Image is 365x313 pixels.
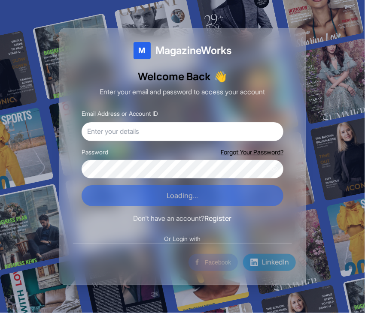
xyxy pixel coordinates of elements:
span: Or Login with [159,235,206,243]
button: Show password [271,165,278,173]
button: Loading... [82,185,283,207]
button: Forgot Your Password? [221,148,283,156]
span: Don't have an account? [134,214,205,223]
iframe: To enrich screen reader interactions, please activate Accessibility in Grammarly extension settings [65,253,188,272]
input: Enter your details [82,122,283,141]
h1: Welcome Back [73,69,292,83]
span: M [139,45,146,57]
label: Email Address or Account ID [82,110,158,117]
span: LinkedIn [262,257,289,268]
button: Facebook [189,254,238,271]
label: Password [82,148,108,156]
button: Register [205,213,232,224]
button: LinkedIn [243,254,296,271]
p: Enter your email and password to access your account [73,87,292,98]
span: Waving hand [214,69,227,83]
span: MagazineWorks [156,44,232,57]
